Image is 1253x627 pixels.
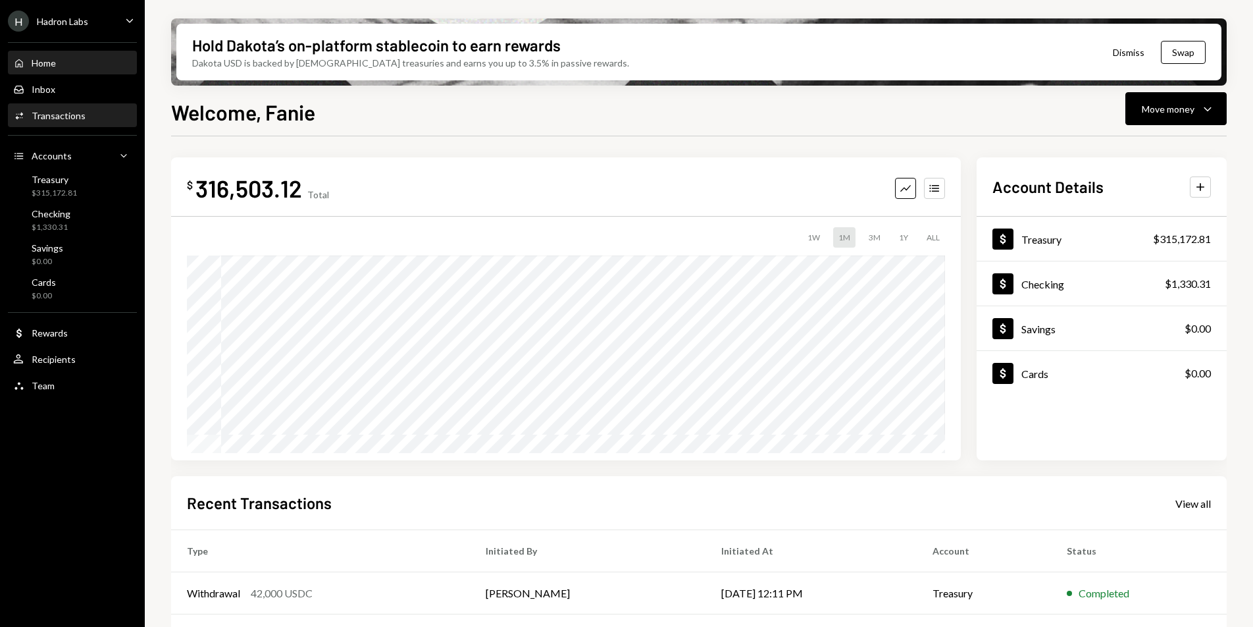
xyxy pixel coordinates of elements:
[8,321,137,344] a: Rewards
[977,351,1227,395] a: Cards$0.00
[32,174,77,185] div: Treasury
[8,144,137,167] a: Accounts
[705,530,917,572] th: Initiated At
[32,208,70,219] div: Checking
[1175,496,1211,510] a: View all
[1051,530,1227,572] th: Status
[8,238,137,270] a: Savings$0.00
[32,84,55,95] div: Inbox
[8,103,137,127] a: Transactions
[192,56,629,70] div: Dakota USD is backed by [DEMOGRAPHIC_DATA] treasuries and earns you up to 3.5% in passive rewards.
[833,227,856,248] div: 1M
[251,586,313,601] div: 42,000 USDC
[37,16,88,27] div: Hadron Labs
[32,290,56,302] div: $0.00
[32,256,63,267] div: $0.00
[1125,92,1227,125] button: Move money
[8,373,137,397] a: Team
[1142,102,1194,116] div: Move money
[187,178,193,192] div: $
[1185,321,1211,337] div: $0.00
[8,11,29,32] div: H
[187,586,240,601] div: Withdrawal
[802,227,825,248] div: 1W
[32,222,70,233] div: $1,330.31
[171,99,315,125] h1: Welcome, Fanie
[8,170,137,202] a: Treasury$315,172.81
[470,572,706,614] td: [PERSON_NAME]
[32,354,76,365] div: Recipients
[1021,323,1056,335] div: Savings
[195,173,302,203] div: 316,503.12
[1021,278,1064,290] div: Checking
[32,380,55,391] div: Team
[1021,233,1061,246] div: Treasury
[307,189,329,200] div: Total
[8,51,137,74] a: Home
[8,77,137,101] a: Inbox
[470,530,706,572] th: Initiated By
[192,34,561,56] div: Hold Dakota’s on-platform stablecoin to earn rewards
[863,227,886,248] div: 3M
[8,347,137,371] a: Recipients
[32,188,77,199] div: $315,172.81
[992,176,1104,198] h2: Account Details
[977,217,1227,261] a: Treasury$315,172.81
[921,227,945,248] div: ALL
[171,530,470,572] th: Type
[1096,37,1161,68] button: Dismiss
[894,227,913,248] div: 1Y
[32,110,86,121] div: Transactions
[977,261,1227,306] a: Checking$1,330.31
[32,242,63,254] div: Savings
[917,530,1051,572] th: Account
[8,204,137,236] a: Checking$1,330.31
[1185,366,1211,381] div: $0.00
[705,572,917,614] td: [DATE] 12:11 PM
[1175,497,1211,510] div: View all
[1165,276,1211,292] div: $1,330.31
[1153,231,1211,247] div: $315,172.81
[917,572,1051,614] td: Treasury
[977,306,1227,350] a: Savings$0.00
[1161,41,1206,64] button: Swap
[32,150,72,161] div: Accounts
[32,327,68,339] div: Rewards
[1079,586,1129,601] div: Completed
[187,492,332,514] h2: Recent Transactions
[32,57,56,68] div: Home
[8,273,137,304] a: Cards$0.00
[1021,368,1048,380] div: Cards
[32,277,56,288] div: Cards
